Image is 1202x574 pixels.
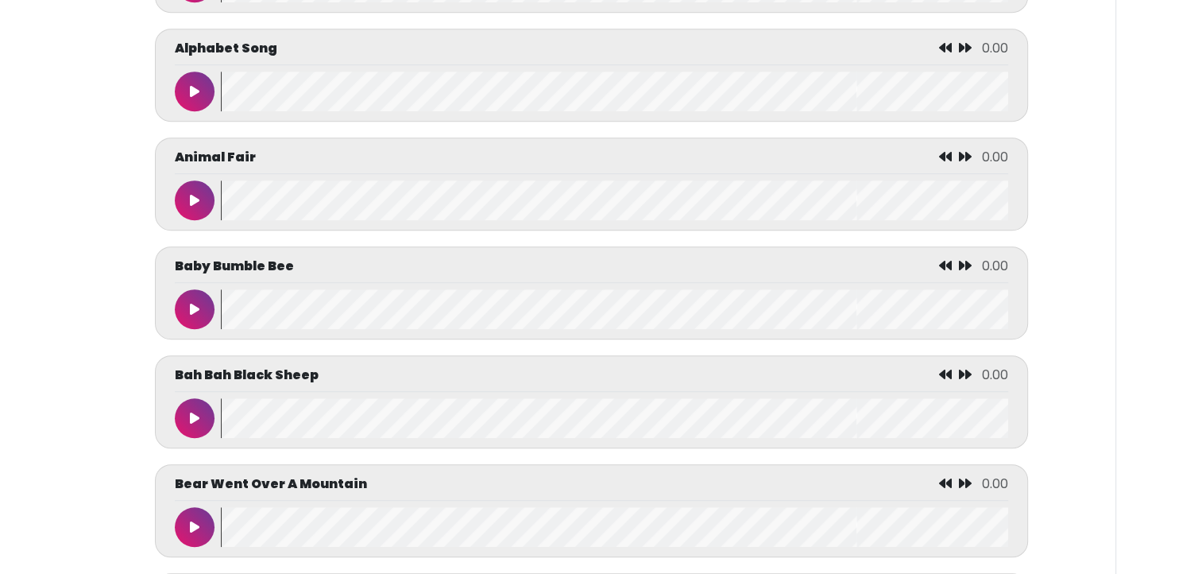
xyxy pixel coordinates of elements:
[175,257,294,276] p: Baby Bumble Bee
[175,39,277,58] p: Alphabet Song
[175,475,367,494] p: Bear Went Over A Mountain
[175,148,256,167] p: Animal Fair
[982,39,1008,57] span: 0.00
[982,257,1008,275] span: 0.00
[982,475,1008,493] span: 0.00
[175,366,319,385] p: Bah Bah Black Sheep
[982,366,1008,384] span: 0.00
[982,148,1008,166] span: 0.00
